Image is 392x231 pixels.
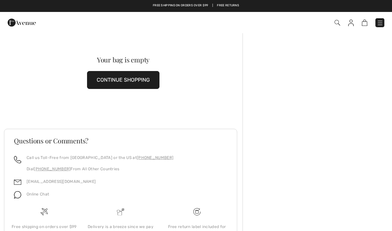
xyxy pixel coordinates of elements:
a: [PHONE_NUMBER] [34,167,70,171]
img: call [14,156,21,163]
div: Your bag is empty [16,56,231,63]
img: 1ère Avenue [8,16,36,29]
a: Free shipping on orders over $99 [153,3,208,8]
div: Free shipping on orders over $99 [11,224,77,230]
button: CONTINUE SHOPPING [87,71,159,89]
p: Dial From All Other Countries [27,166,173,172]
img: Shopping Bag [362,20,367,26]
span: Online Chat [27,192,49,196]
a: [EMAIL_ADDRESS][DOMAIN_NAME] [27,179,96,184]
img: Menu [377,20,383,26]
img: email [14,179,21,186]
img: Delivery is a breeze since we pay the duties! [117,208,124,215]
span: | [212,3,213,8]
img: Free shipping on orders over $99 [41,208,48,215]
img: chat [14,191,21,198]
h3: Questions or Comments? [14,137,227,144]
a: 1ère Avenue [8,19,36,25]
img: Search [335,20,340,26]
a: [PHONE_NUMBER] [137,155,173,160]
img: My Info [348,20,354,26]
a: Free Returns [217,3,239,8]
img: Free shipping on orders over $99 [193,208,201,215]
p: Call us Toll-Free from [GEOGRAPHIC_DATA] or the US at [27,155,173,161]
